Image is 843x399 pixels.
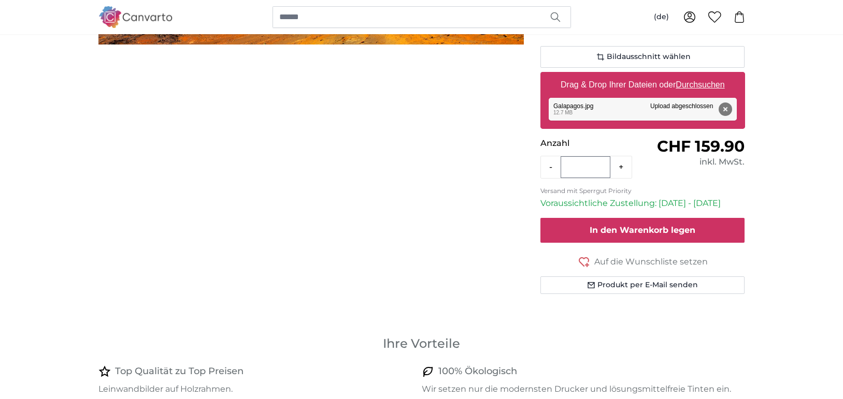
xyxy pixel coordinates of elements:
h4: Top Qualität zu Top Preisen [115,364,244,379]
span: CHF 159.90 [657,137,745,156]
h3: Ihre Vorteile [98,335,745,352]
h4: 100% Ökologisch [438,364,517,379]
button: + [610,157,632,178]
p: Versand mit Sperrgut Priority [540,187,745,195]
button: Auf die Wunschliste setzen [540,255,745,268]
label: Drag & Drop Ihrer Dateien oder [556,75,729,95]
span: Auf die Wunschliste setzen [594,256,708,268]
p: Anzahl [540,137,642,150]
p: Wir setzen nur die modernsten Drucker und lösungsmittelfreie Tinten ein. [422,383,737,395]
p: Voraussichtliche Zustellung: [DATE] - [DATE] [540,197,745,210]
button: Bildausschnitt wählen [540,46,745,68]
span: In den Warenkorb legen [590,225,695,235]
div: inkl. MwSt. [642,156,745,168]
button: - [541,157,561,178]
button: In den Warenkorb legen [540,218,745,243]
button: Produkt per E-Mail senden [540,276,745,294]
img: Canvarto [98,6,173,27]
p: Leinwandbilder auf Holzrahmen. [98,383,413,395]
button: (de) [646,8,677,26]
span: Bildausschnitt wählen [607,52,691,62]
u: Durchsuchen [676,80,724,89]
